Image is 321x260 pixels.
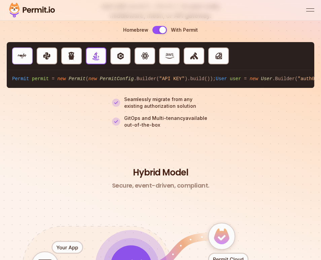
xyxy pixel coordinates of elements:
button: open menu [306,6,314,14]
h3: Secure, event-driven, compliant. [112,182,209,190]
span: new [250,76,258,82]
p: Seamlessly migrate from any existing authorization solution [124,96,209,109]
img: Python [42,52,51,60]
img: Java [92,52,100,60]
img: Golang [67,52,76,60]
img: C# [116,52,125,60]
div: With Permit [171,27,198,33]
span: permit [32,76,49,82]
span: User [261,76,273,82]
img: Gateway [165,52,174,60]
code: ( .Builder( ).build()); .Builder( ).build(); ; .Builder( ).withTenant( ).build(); permit.check(us... [7,70,314,88]
p: GitOps and Multi-tenancy available out-of-the-box [124,115,209,128]
span: = [244,76,247,82]
span: User [216,76,227,82]
img: React [141,52,149,60]
span: = [52,76,55,82]
img: Ruby [214,52,223,60]
span: "API KEY" [159,76,185,82]
img: Permit logo [7,1,57,19]
span: Permit [12,76,29,82]
img: NodeJS [18,52,27,60]
span: new [57,76,66,82]
span: Permit [69,76,85,82]
span: user [230,76,241,82]
img: Kong [190,52,199,60]
span: new [88,76,97,82]
span: PermitConfig [100,76,134,82]
div: Homebrew [123,27,148,33]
